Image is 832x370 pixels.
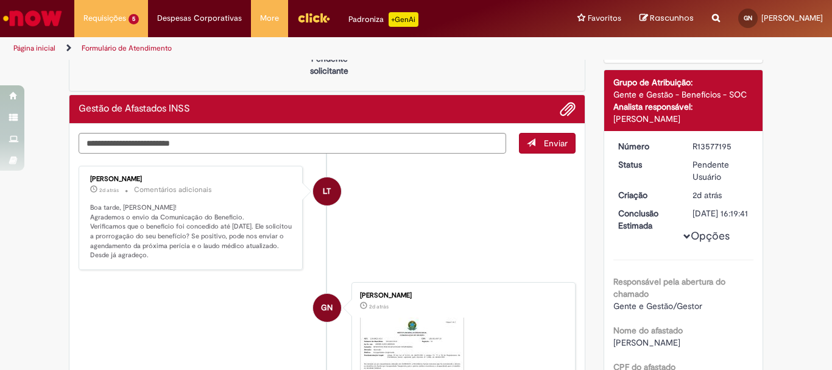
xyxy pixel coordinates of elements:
[693,140,749,152] div: R13577195
[693,158,749,183] div: Pendente Usuário
[640,13,694,24] a: Rascunhos
[613,337,680,348] span: [PERSON_NAME]
[693,190,722,201] time: 29/09/2025 14:19:38
[157,12,242,24] span: Despesas Corporativas
[650,12,694,24] span: Rascunhos
[360,292,563,299] div: [PERSON_NAME]
[744,14,752,22] span: GN
[544,138,568,149] span: Enviar
[519,133,576,154] button: Enviar
[609,189,684,201] dt: Criação
[321,293,333,322] span: GN
[297,9,330,27] img: click_logo_yellow_360x200.png
[323,177,331,206] span: LT
[82,43,172,53] a: Formulário de Atendimento
[260,12,279,24] span: More
[609,158,684,171] dt: Status
[313,294,341,322] div: Gabriela Marques Do Nascimento
[613,276,725,299] b: Responsável pela abertura do chamado
[613,301,702,311] span: Gente e Gestão/Gestor
[90,176,293,183] div: [PERSON_NAME]
[129,14,139,24] span: 5
[79,133,506,154] textarea: Digite sua mensagem aqui...
[613,76,754,88] div: Grupo de Atribuição:
[693,207,749,219] div: [DATE] 16:19:41
[389,12,418,27] p: +GenAi
[560,101,576,117] button: Adicionar anexos
[313,177,341,205] div: Lucimara ThomasDaSilva
[1,6,64,30] img: ServiceNow
[134,185,212,195] small: Comentários adicionais
[99,187,119,194] span: 2d atrás
[613,113,754,125] div: [PERSON_NAME]
[613,325,683,336] b: Nome do afastado
[83,12,126,24] span: Requisições
[79,104,190,115] h2: Gestão de Afastados INSS Histórico de tíquete
[99,187,119,194] time: 29/09/2025 15:50:08
[693,189,749,201] div: 29/09/2025 14:19:38
[609,140,684,152] dt: Número
[693,190,722,201] span: 2d atrás
[369,303,389,310] span: 2d atrás
[13,43,55,53] a: Página inicial
[348,12,418,27] div: Padroniza
[588,12,621,24] span: Favoritos
[761,13,823,23] span: [PERSON_NAME]
[90,203,293,260] p: Boa tarde, [PERSON_NAME]! Agrademos o envio da Comunicação do Beneficio. Verificamos que o benefi...
[300,52,359,77] p: Pendente solicitante
[613,101,754,113] div: Analista responsável:
[609,207,684,232] dt: Conclusão Estimada
[9,37,546,60] ul: Trilhas de página
[613,88,754,101] div: Gente e Gestão - Benefícios - SOC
